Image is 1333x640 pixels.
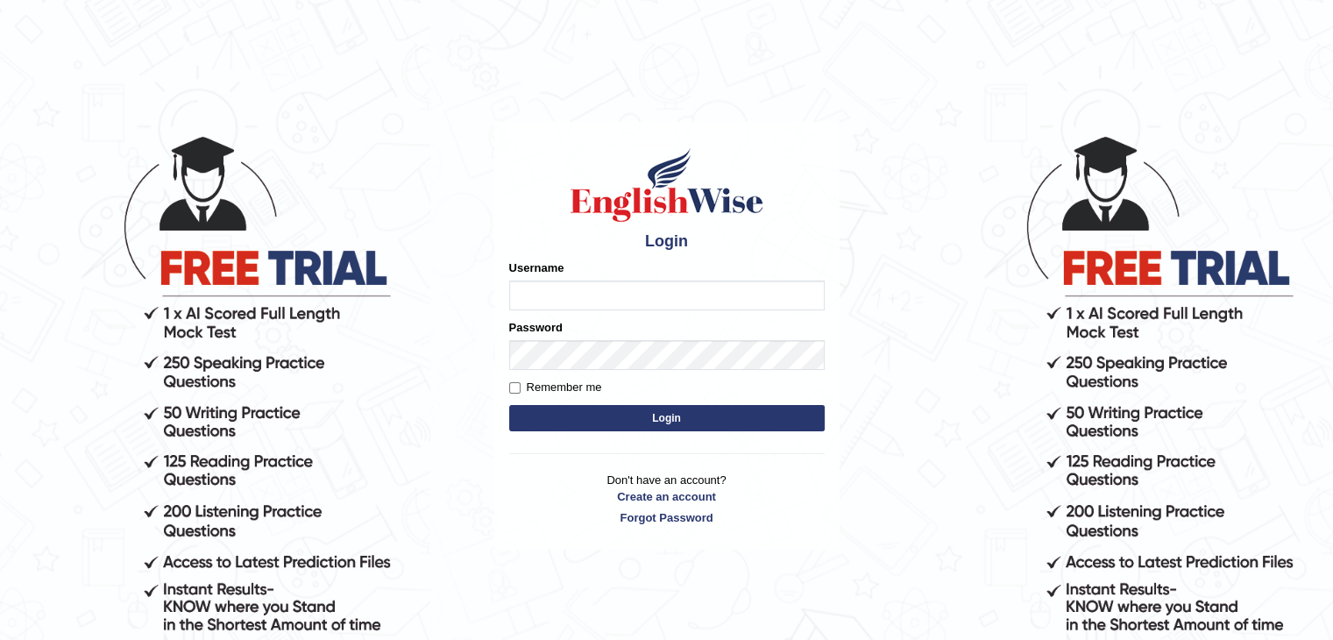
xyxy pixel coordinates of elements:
[509,488,825,505] a: Create an account
[567,146,767,224] img: Logo of English Wise sign in for intelligent practice with AI
[509,319,563,336] label: Password
[509,260,564,276] label: Username
[509,379,602,396] label: Remember me
[509,233,825,251] h4: Login
[509,472,825,526] p: Don't have an account?
[509,509,825,526] a: Forgot Password
[509,382,521,394] input: Remember me
[509,405,825,431] button: Login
